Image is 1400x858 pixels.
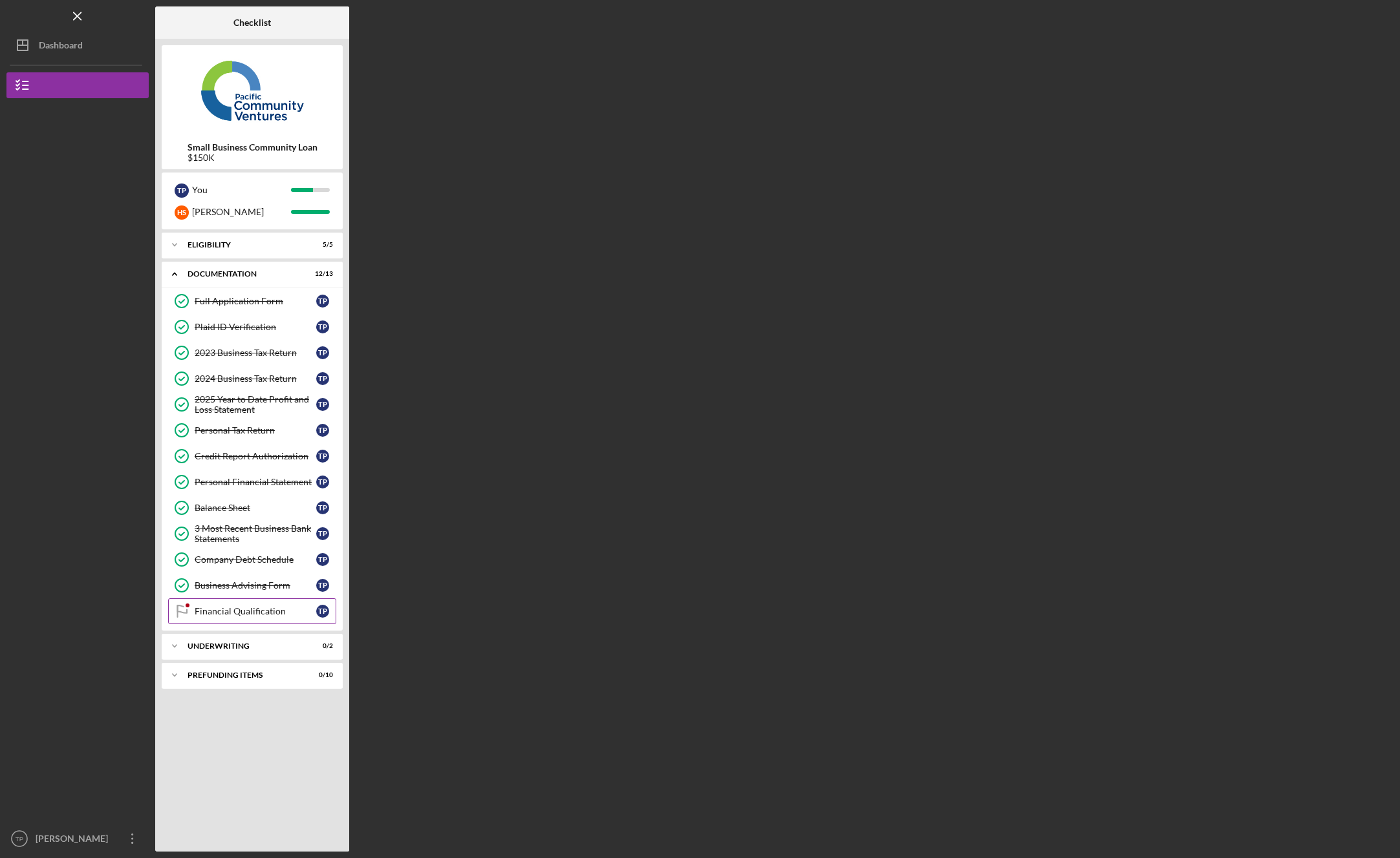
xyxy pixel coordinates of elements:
[168,547,336,572] a: Company Debt ScheduleTP
[192,179,291,201] div: You
[316,553,329,566] div: T P
[188,142,318,152] b: Small Business Community Loan
[168,288,336,314] a: Full Application FormTP
[195,503,316,513] div: Balance Sheet
[168,314,336,340] a: Plaid ID VerificationTP
[316,346,329,359] div: T P
[6,32,149,58] button: Dashboard
[316,501,329,514] div: T P
[316,527,329,540] div: T P
[195,580,316,591] div: Business Advising Form
[188,270,301,278] div: Documentation
[175,183,189,198] div: T P
[195,451,316,461] div: Credit Report Authorization
[195,554,316,565] div: Company Debt Schedule
[316,424,329,437] div: T P
[316,476,329,488] div: T P
[39,32,83,61] div: Dashboard
[195,394,316,415] div: 2025 Year to Date Profit and Loss Statement
[316,295,329,308] div: T P
[310,241,333,249] div: 5 / 5
[195,523,316,544] div: 3 Most Recent Business Bank Statements
[195,606,316,616] div: Financial Qualification
[168,469,336,495] a: Personal Financial StatementTP
[233,17,271,28] b: Checklist
[316,398,329,411] div: T P
[168,521,336,547] a: 3 Most Recent Business Bank StatementsTP
[310,671,333,679] div: 0 / 10
[316,450,329,463] div: T P
[168,366,336,392] a: 2024 Business Tax ReturnTP
[175,205,189,220] div: H S
[188,671,301,679] div: Prefunding Items
[188,152,318,163] div: $150K
[316,320,329,333] div: T P
[195,373,316,384] div: 2024 Business Tax Return
[168,572,336,598] a: Business Advising FormTP
[188,642,301,650] div: Underwriting
[195,296,316,306] div: Full Application Form
[192,201,291,223] div: [PERSON_NAME]
[168,598,336,624] a: Financial QualificationTP
[188,241,301,249] div: Eligibility
[168,495,336,521] a: Balance SheetTP
[168,443,336,469] a: Credit Report AuthorizationTP
[32,826,116,855] div: [PERSON_NAME]
[195,322,316,332] div: Plaid ID Verification
[316,579,329,592] div: T P
[195,425,316,435] div: Personal Tax Return
[310,270,333,278] div: 12 / 13
[168,340,336,366] a: 2023 Business Tax ReturnTP
[6,826,149,852] button: TP[PERSON_NAME]
[168,392,336,417] a: 2025 Year to Date Profit and Loss StatementTP
[316,372,329,385] div: T P
[310,642,333,650] div: 0 / 2
[16,835,23,842] text: TP
[168,417,336,443] a: Personal Tax ReturnTP
[195,477,316,487] div: Personal Financial Statement
[195,348,316,358] div: 2023 Business Tax Return
[316,605,329,618] div: T P
[162,52,343,129] img: Product logo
